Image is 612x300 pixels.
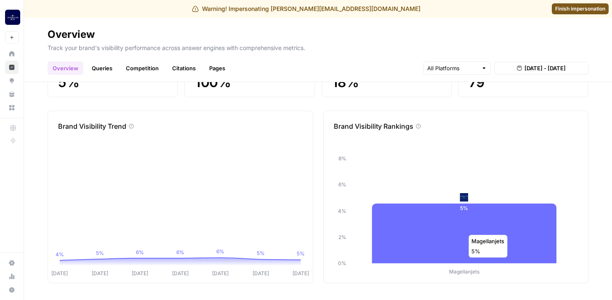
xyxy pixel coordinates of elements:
[469,75,578,90] span: 79
[257,250,265,256] tspan: 5%
[5,10,20,25] img: Magellan Jets Logo
[56,251,64,258] tspan: 4%
[216,248,224,255] tspan: 6%
[192,5,420,13] div: Warning! Impersonating [PERSON_NAME][EMAIL_ADDRESS][DOMAIN_NAME]
[96,250,104,256] tspan: 5%
[212,270,229,276] tspan: [DATE]
[5,88,19,101] a: Your Data
[332,75,441,90] span: 18%
[87,61,117,75] a: Queries
[460,193,468,202] img: mwu1mlwpd2hfch39zk74ivg7kn47
[176,249,184,255] tspan: 6%
[48,28,95,41] div: Overview
[338,182,346,188] tspan: 6%
[121,61,164,75] a: Competition
[5,256,19,270] a: Settings
[334,121,413,131] p: Brand Visibility Rankings
[449,268,479,275] tspan: Magellanjets
[5,270,19,283] a: Usage
[92,270,108,276] tspan: [DATE]
[297,250,305,257] tspan: 5%
[195,75,304,90] span: 100%
[5,47,19,61] a: Home
[172,270,189,276] tspan: [DATE]
[338,155,346,162] tspan: 8%
[167,61,201,75] a: Citations
[494,62,588,74] button: [DATE] - [DATE]
[48,61,83,75] a: Overview
[552,3,609,14] a: Finish impersonation
[338,208,346,214] tspan: 4%
[136,249,144,255] tspan: 6%
[524,64,566,72] span: [DATE] - [DATE]
[555,5,605,13] span: Finish impersonation
[338,260,346,266] tspan: 0%
[132,270,148,276] tspan: [DATE]
[5,101,19,114] a: Browse
[5,283,19,297] button: Help + Support
[58,75,167,90] span: 5%
[460,205,468,211] text: 5%
[48,41,588,52] p: Track your brand's visibility performance across answer engines with comprehensive metrics.
[5,74,19,88] a: Opportunities
[427,64,478,72] input: All Platforms
[5,61,19,74] a: Insights
[58,121,126,131] p: Brand Visibility Trend
[51,270,68,276] tspan: [DATE]
[5,7,19,28] button: Workspace: Magellan Jets
[204,61,230,75] a: Pages
[293,270,309,276] tspan: [DATE]
[253,270,269,276] tspan: [DATE]
[338,234,346,240] tspan: 2%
